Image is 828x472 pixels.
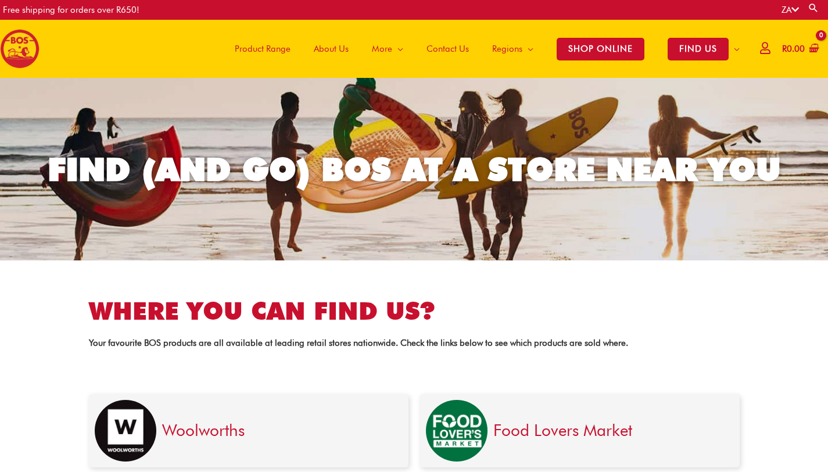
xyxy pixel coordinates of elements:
[162,420,245,440] a: Woolworths
[314,31,349,66] span: About Us
[360,20,415,78] a: More
[89,295,740,327] h2: Where you can find us?
[808,2,819,13] a: Search button
[782,44,787,54] span: R
[235,31,291,66] span: Product Range
[492,31,522,66] span: Regions
[89,339,740,348] p: Your favourite BOS products are all available at leading retail stores nationwide. Check the link...
[426,31,469,66] span: Contact Us
[782,5,799,15] a: ZA
[545,20,656,78] a: SHOP ONLINE
[668,38,729,60] span: FIND US
[557,38,644,60] span: SHOP ONLINE
[780,36,819,62] a: View Shopping Cart, empty
[481,20,545,78] a: Regions
[372,31,392,66] span: More
[493,420,632,440] a: Food Lovers Market
[48,153,781,185] div: FIND (AND GO) BOS AT A STORE NEAR YOU
[782,44,805,54] bdi: 0.00
[415,20,481,78] a: Contact Us
[214,20,751,78] nav: Site Navigation
[302,20,360,78] a: About Us
[223,20,302,78] a: Product Range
